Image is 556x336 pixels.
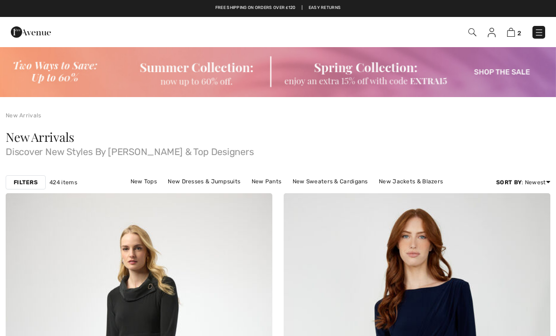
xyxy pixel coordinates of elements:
a: Free shipping on orders over ₤120 [215,5,296,11]
span: New Arrivals [6,129,74,145]
span: | [302,5,303,11]
a: Easy Returns [309,5,341,11]
img: My Info [488,28,496,37]
a: 1ère Avenue [11,27,51,36]
img: Shopping Bag [507,28,515,37]
a: New Pants [247,175,286,188]
a: New Dresses & Jumpsuits [163,175,245,188]
span: 2 [517,30,521,37]
a: New Jackets & Blazers [374,175,448,188]
img: Search [468,28,476,36]
img: 1ère Avenue [11,23,51,41]
a: New Skirts [240,188,279,200]
a: New Tops [126,175,162,188]
span: 424 items [49,178,77,187]
a: 2 [507,26,521,38]
strong: Sort By [496,179,522,186]
a: New Sweaters & Cardigans [288,175,373,188]
strong: Filters [14,178,38,187]
a: New Outerwear [280,188,334,200]
img: Menu [534,28,544,37]
span: Discover New Styles By [PERSON_NAME] & Top Designers [6,143,550,156]
a: New Arrivals [6,112,41,119]
div: : Newest [496,178,550,187]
